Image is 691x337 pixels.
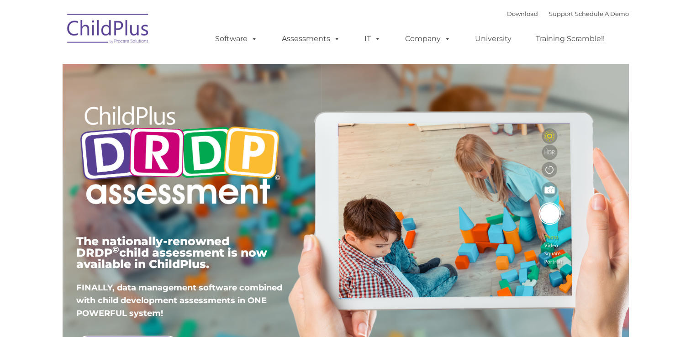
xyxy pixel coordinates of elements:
[112,244,119,255] sup: ©
[355,30,390,48] a: IT
[575,10,629,17] a: Schedule A Demo
[76,234,267,271] span: The nationally-renowned DRDP child assessment is now available in ChildPlus.
[63,7,154,53] img: ChildPlus by Procare Solutions
[549,10,573,17] a: Support
[466,30,521,48] a: University
[206,30,267,48] a: Software
[507,10,629,17] font: |
[396,30,460,48] a: Company
[76,283,282,318] span: FINALLY, data management software combined with child development assessments in ONE POWERFUL sys...
[273,30,349,48] a: Assessments
[527,30,614,48] a: Training Scramble!!
[507,10,538,17] a: Download
[76,94,284,220] img: Copyright - DRDP Logo Light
